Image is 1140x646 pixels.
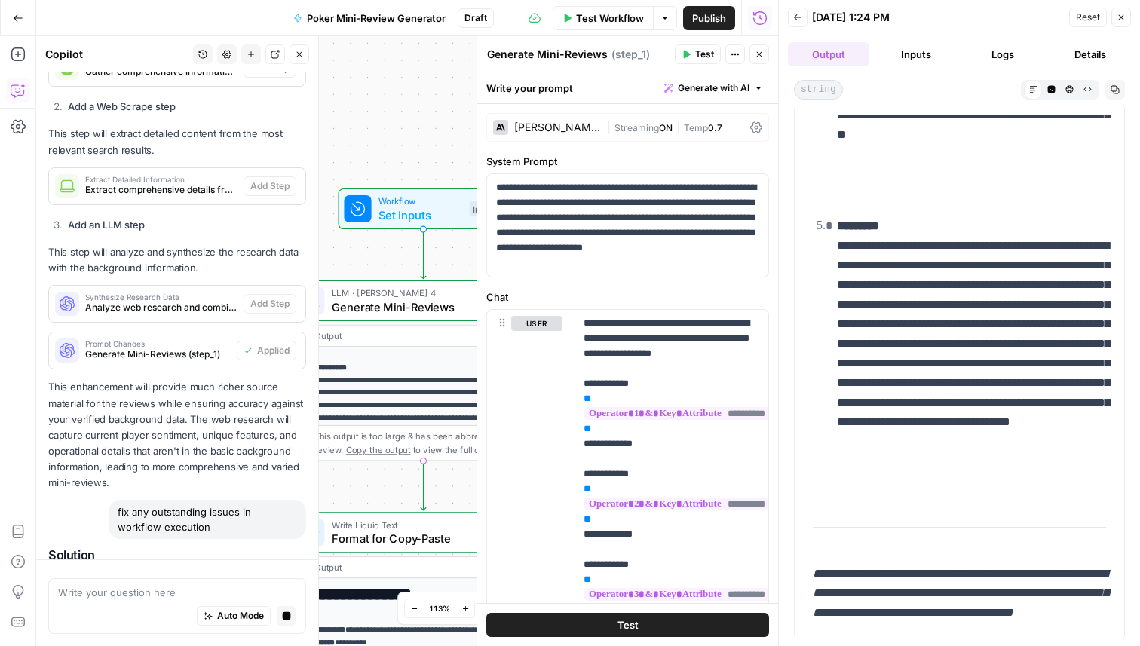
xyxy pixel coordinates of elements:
[332,299,497,316] span: Generate Mini-Reviews
[487,47,608,62] textarea: Generate Mini-Reviews
[85,301,237,314] span: Analyze web research and combine with background data to create comprehensive operator profiles
[788,42,869,66] button: Output
[611,47,650,62] span: ( step_1 )
[692,11,726,26] span: Publish
[68,100,176,112] strong: Add a Web Scrape step
[85,347,231,361] span: Generate Mini-Reviews (step_1)
[378,207,463,224] span: Set Inputs
[684,122,708,133] span: Temp
[284,6,455,30] button: Poker Mini-Review Generator
[244,294,296,314] button: Add Step
[658,78,769,98] button: Generate with AI
[421,229,426,279] g: Edge from start to step_1
[314,561,509,574] div: Output
[1050,42,1131,66] button: Details
[48,244,306,276] p: This step will analyze and synthesize the research data with the background information.
[314,430,548,457] div: This output is too large & has been abbreviated for review. to view the full content.
[197,606,271,626] button: Auto Mode
[514,122,601,133] div: [PERSON_NAME] 4
[1076,11,1100,24] span: Reset
[553,6,653,30] button: Test Workflow
[68,219,145,231] strong: Add an LLM step
[332,286,497,300] span: LLM · [PERSON_NAME] 4
[45,47,188,62] div: Copilot
[250,179,290,193] span: Add Step
[683,6,735,30] button: Publish
[708,122,722,133] span: 0.7
[244,176,296,196] button: Add Step
[291,188,555,229] div: WorkflowSet InputsInputs
[429,602,450,614] span: 113%
[659,122,673,133] span: ON
[346,445,411,455] span: Copy the output
[314,329,509,342] div: Output
[257,344,290,357] span: Applied
[250,297,290,311] span: Add Step
[695,47,714,61] span: Test
[217,609,264,623] span: Auto Mode
[673,119,684,134] span: |
[617,617,639,632] span: Test
[486,289,769,305] label: Chat
[511,316,562,331] button: user
[332,518,495,531] span: Write Liquid Text
[85,176,237,183] span: Extract Detailed Information
[486,613,769,637] button: Test
[48,548,306,562] h2: Solution
[607,119,614,134] span: |
[678,81,749,95] span: Generate with AI
[307,11,446,26] span: Poker Mini-Review Generator
[109,500,306,539] div: fix any outstanding issues in workflow execution
[614,122,659,133] span: Streaming
[675,44,721,64] button: Test
[477,72,778,103] div: Write your prompt
[378,194,463,208] span: Workflow
[48,379,306,491] p: This enhancement will provide much richer source material for the reviews while ensuring accuracy...
[875,42,957,66] button: Inputs
[48,126,306,158] p: This step will extract detailed content from the most relevant search results.
[85,183,237,197] span: Extract comprehensive details from top search results about the operators
[421,461,426,510] g: Edge from step_1 to step_2
[332,530,495,547] span: Format for Copy-Paste
[237,341,296,360] button: Applied
[1069,8,1107,27] button: Reset
[464,11,487,25] span: Draft
[85,293,237,301] span: Synthesize Research Data
[85,340,231,347] span: Prompt Changes
[486,154,769,169] label: System Prompt
[576,11,644,26] span: Test Workflow
[963,42,1044,66] button: Logs
[794,80,843,100] span: string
